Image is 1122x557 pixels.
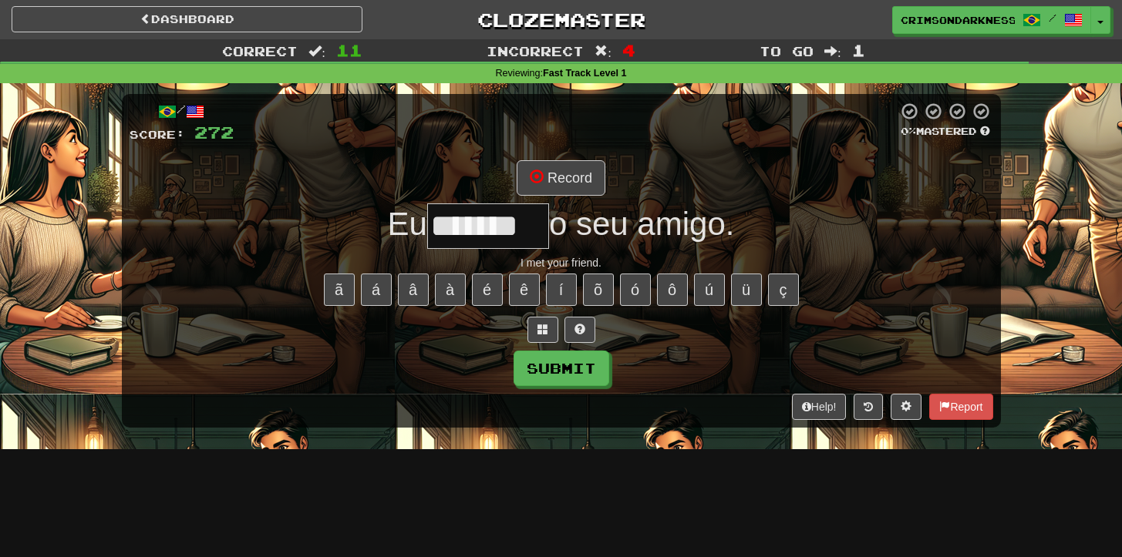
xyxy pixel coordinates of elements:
[222,43,298,59] span: Correct
[12,6,362,32] a: Dashboard
[824,45,841,58] span: :
[130,128,185,141] span: Score:
[546,273,577,306] button: í
[901,13,1015,27] span: CrimsonDarkness3508
[929,394,992,420] button: Report
[583,273,614,306] button: õ
[898,125,993,139] div: Mastered
[527,317,558,343] button: Switch sentence to multiple choice alt+p
[388,206,427,242] span: Eu
[487,43,584,59] span: Incorrect
[398,273,429,306] button: â
[517,160,605,196] button: Record
[543,68,627,79] strong: Fast Track Level 1
[130,255,993,270] div: I met your friend.
[622,41,635,59] span: 4
[130,102,234,121] div: /
[760,43,814,59] span: To go
[792,394,847,420] button: Help!
[324,273,355,306] button: ã
[852,41,865,59] span: 1
[854,394,883,420] button: Round history (alt+y)
[694,273,725,306] button: ú
[472,273,503,306] button: é
[386,6,736,33] a: Clozemaster
[435,273,466,306] button: à
[564,317,595,343] button: Single letter hint - you only get 1 per sentence and score half the points! alt+h
[731,273,762,306] button: ü
[361,273,392,306] button: á
[308,45,325,58] span: :
[595,45,612,58] span: :
[657,273,688,306] button: ô
[892,6,1091,34] a: CrimsonDarkness3508 /
[549,206,734,242] span: o seu amigo.
[620,273,651,306] button: ó
[336,41,362,59] span: 11
[901,125,916,137] span: 0 %
[768,273,799,306] button: ç
[509,273,540,306] button: ê
[514,351,609,386] button: Submit
[194,122,234,142] span: 272
[1049,12,1056,23] span: /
